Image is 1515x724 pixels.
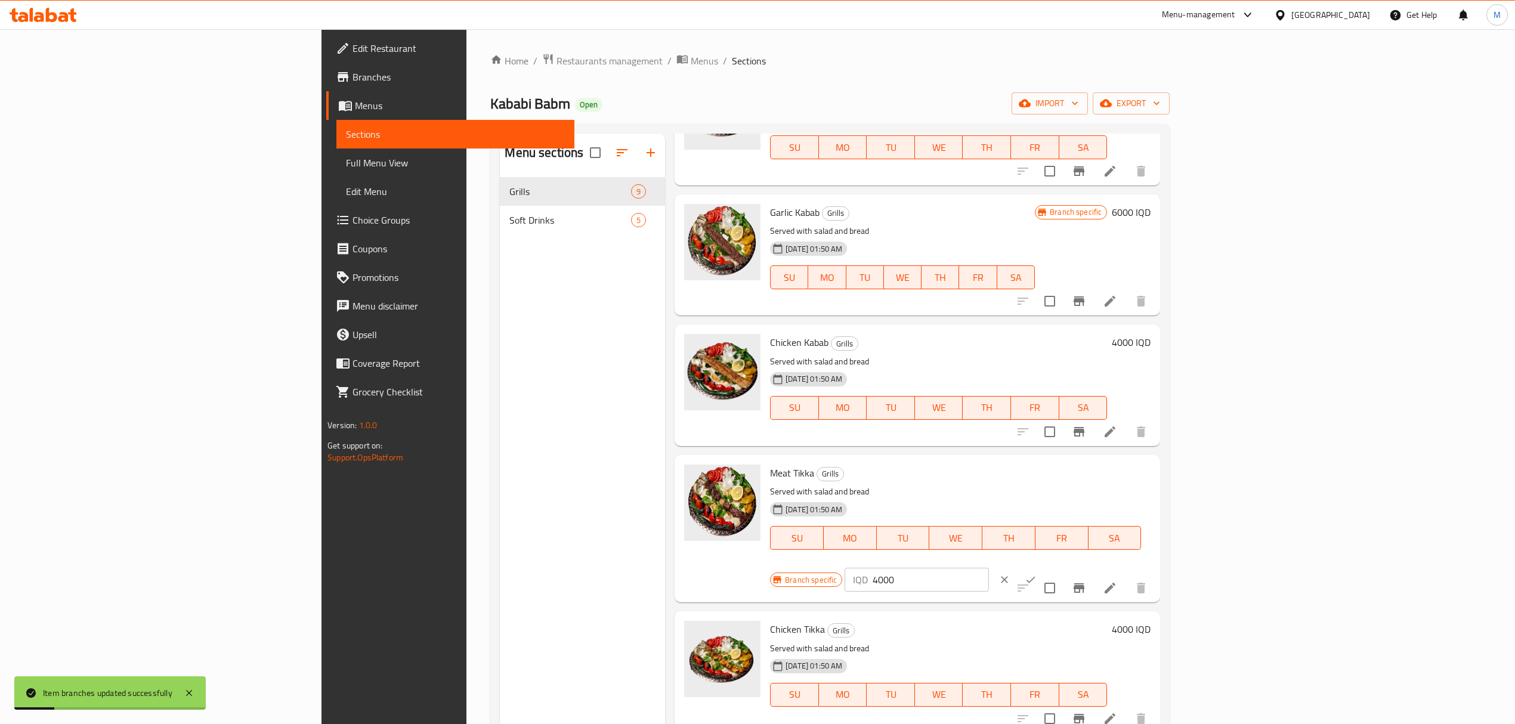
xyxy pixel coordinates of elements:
[1065,574,1093,602] button: Branch-specific-item
[1037,289,1062,314] span: Select to update
[770,203,820,221] span: Garlic Kabab
[1012,92,1088,115] button: import
[353,327,565,342] span: Upsell
[500,177,665,206] div: Grills9
[1018,567,1044,593] button: ok
[823,206,849,220] span: Grills
[915,396,963,420] button: WE
[775,139,814,156] span: SU
[346,156,565,170] span: Full Menu View
[1011,135,1059,159] button: FR
[770,526,824,550] button: SU
[819,135,867,159] button: MO
[327,417,357,433] span: Version:
[684,465,760,541] img: Meat Tikka
[987,530,1031,547] span: TH
[770,333,828,351] span: Chicken Kabab
[575,98,602,112] div: Open
[846,265,884,289] button: TU
[831,336,858,351] div: Grills
[770,396,819,420] button: SU
[353,385,565,399] span: Grocery Checklist
[1040,530,1084,547] span: FR
[1059,396,1108,420] button: SA
[982,526,1035,550] button: TH
[509,213,631,227] div: Soft Drinks
[1127,417,1155,446] button: delete
[1021,96,1078,111] span: import
[780,574,842,586] span: Branch specific
[1162,8,1235,22] div: Menu-management
[684,334,760,410] img: Chicken Kabab
[920,686,959,703] span: WE
[824,526,877,550] button: MO
[781,373,847,385] span: [DATE] 01:50 AM
[819,683,867,707] button: MO
[873,568,988,592] input: Please enter price
[967,686,1006,703] span: TH
[1064,399,1103,416] span: SA
[920,139,959,156] span: WE
[1112,204,1151,221] h6: 6000 IQD
[770,484,1141,499] p: Served with salad and bread
[1016,139,1055,156] span: FR
[867,683,915,707] button: TU
[1127,157,1155,185] button: delete
[326,91,574,120] a: Menus
[871,686,910,703] span: TU
[1016,686,1055,703] span: FR
[631,213,646,227] div: items
[827,623,855,638] div: Grills
[490,53,1170,69] nav: breadcrumb
[915,135,963,159] button: WE
[327,438,382,453] span: Get support on:
[1127,287,1155,315] button: delete
[871,139,910,156] span: TU
[770,620,825,638] span: Chicken Tikka
[336,120,574,148] a: Sections
[819,396,867,420] button: MO
[353,70,565,84] span: Branches
[327,450,403,465] a: Support.OpsPlatform
[355,98,565,113] span: Menus
[828,624,854,638] span: Grills
[922,265,959,289] button: TH
[1065,287,1093,315] button: Branch-specific-item
[822,206,849,221] div: Grills
[851,269,879,286] span: TU
[1103,294,1117,308] a: Edit menu item
[691,54,718,68] span: Menus
[775,269,803,286] span: SU
[775,686,814,703] span: SU
[500,206,665,234] div: Soft Drinks5
[667,54,672,68] li: /
[877,526,930,550] button: TU
[336,148,574,177] a: Full Menu View
[824,686,862,703] span: MO
[781,243,847,255] span: [DATE] 01:50 AM
[509,184,631,199] span: Grills
[326,349,574,378] a: Coverage Report
[775,399,814,416] span: SU
[346,127,565,141] span: Sections
[1102,96,1160,111] span: export
[632,215,645,226] span: 5
[867,135,915,159] button: TU
[963,683,1011,707] button: TH
[676,53,718,69] a: Menus
[824,139,862,156] span: MO
[43,686,172,700] div: Item branches updated successfully
[1112,621,1151,638] h6: 4000 IQD
[326,263,574,292] a: Promotions
[1065,157,1093,185] button: Branch-specific-item
[684,621,760,697] img: Chicken Tikka
[326,378,574,406] a: Grocery Checklist
[889,269,917,286] span: WE
[915,683,963,707] button: WE
[608,138,636,167] span: Sort sections
[934,530,978,547] span: WE
[770,464,814,482] span: Meat Tikka
[353,242,565,256] span: Coupons
[1011,683,1059,707] button: FR
[346,184,565,199] span: Edit Menu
